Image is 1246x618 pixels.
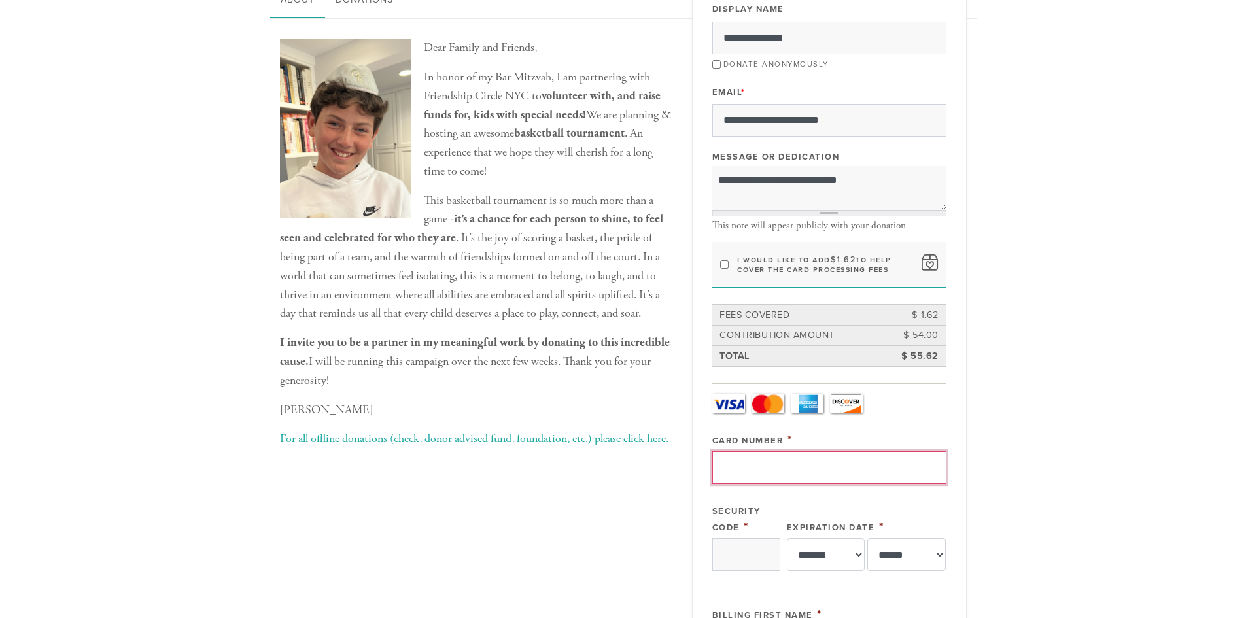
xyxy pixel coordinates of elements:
span: This field is required. [879,519,884,534]
a: Visa [712,394,745,413]
label: Donate Anonymously [723,60,829,69]
td: $ 54.00 [882,326,941,345]
b: I invite you to be a partner in my meaningful work by donating to this incredible cause. [280,335,670,369]
td: Fees covered [718,306,882,324]
span: This field is required. [744,519,749,534]
label: Message or dedication [712,151,840,163]
a: Discover [830,394,863,413]
select: Expiration Date year [867,538,946,571]
a: MasterCard [752,394,784,413]
p: In honor of my Bar Mitzvah, I am partnering with Friendship Circle NYC to We are planning & hosti... [280,68,672,181]
b: it’s a chance for each person to shine, to feel seen and celebrated for who they are [280,211,663,245]
td: Total [718,347,882,366]
p: This basketball tournament is so much more than a game - . It’s the joy of scoring a basket, the ... [280,192,672,324]
span: This field is required. [741,87,746,97]
p: [PERSON_NAME] [280,401,672,420]
b: volunteer with, and raise funds for, kids with special needs! [424,88,661,122]
label: Card Number [712,436,784,446]
p: Dear Family and Friends, [280,39,672,58]
b: basketball tournament [514,126,625,141]
label: Security Code [712,506,761,533]
span: 1.62 [837,254,856,265]
span: $ [831,254,837,265]
a: For all offline donations (check, donor advised fund, foundation, etc.) please click here. [280,431,668,446]
label: Display Name [712,3,784,15]
a: Amex [791,394,823,413]
label: I would like to add to help cover the card processing fees [737,255,913,275]
span: This field is required. [787,432,793,447]
div: This note will appear publicly with your donation [712,220,946,232]
label: Expiration Date [787,523,875,533]
td: $ 1.62 [882,306,941,324]
td: $ 55.62 [882,347,941,366]
select: Expiration Date month [787,538,865,571]
label: Email [712,86,746,98]
p: I will be running this campaign over the next few weeks. Thank you for your generosity! [280,334,672,390]
td: Contribution Amount [718,326,882,345]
